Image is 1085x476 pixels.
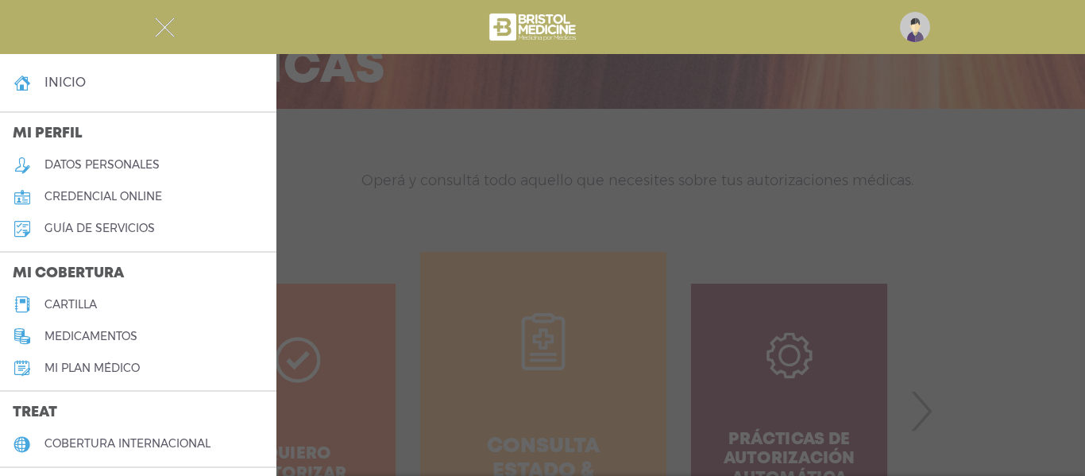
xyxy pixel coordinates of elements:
[44,298,97,312] h5: cartilla
[44,190,162,203] h5: credencial online
[44,437,210,451] h5: cobertura internacional
[155,17,175,37] img: Cober_menu-close-white.svg
[44,222,155,235] h5: guía de servicios
[44,158,160,172] h5: datos personales
[44,75,86,90] h4: inicio
[44,330,137,343] h5: medicamentos
[900,12,930,42] img: profile-placeholder.svg
[44,362,140,375] h5: Mi plan médico
[487,8,581,46] img: bristol-medicine-blanco.png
